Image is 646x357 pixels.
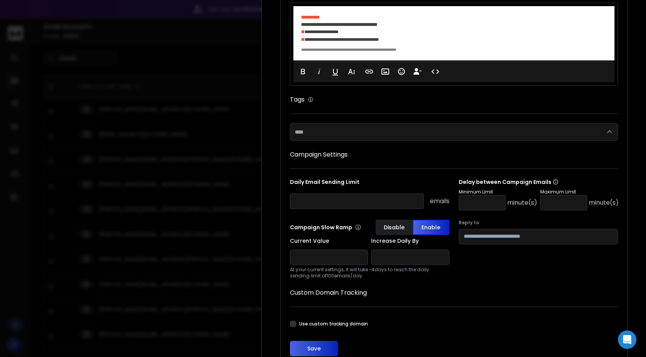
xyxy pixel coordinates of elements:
[344,64,359,79] button: More Text
[299,321,368,327] label: Use custom tracking domain
[507,198,537,207] p: minute(s)
[589,198,619,207] p: minute(s)
[290,288,618,297] h1: Custom Domain Tracking
[459,189,537,195] p: Minimum Limit
[290,267,450,279] p: At your current settings, it will take ~ 4 days to reach the daily sending limit of 100 emails/day.
[413,220,450,235] button: Enable
[290,178,450,189] p: Daily Email Sending Limit
[618,330,636,349] div: Open Intercom Messenger
[362,64,376,79] button: Insert Link (⌘K)
[540,189,619,195] p: Maximum Limit
[290,150,618,159] h1: Campaign Settings
[428,64,443,79] button: Code View
[290,95,305,104] h1: Tags
[394,64,409,79] button: Emoticons
[459,178,619,186] p: Delay between Campaign Emails
[430,197,450,206] p: emails
[328,64,343,79] button: Underline (⌘U)
[290,341,338,356] button: Save
[290,238,368,244] label: Current Value
[410,64,425,79] button: Insert Unsubscribe Link
[378,64,393,79] button: Insert Image (⌘P)
[376,220,413,235] button: Disable
[459,220,618,226] label: Reply to
[290,224,361,231] p: Campaign Slow Ramp
[371,238,449,244] label: Increase Daily By
[312,64,326,79] button: Italic (⌘I)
